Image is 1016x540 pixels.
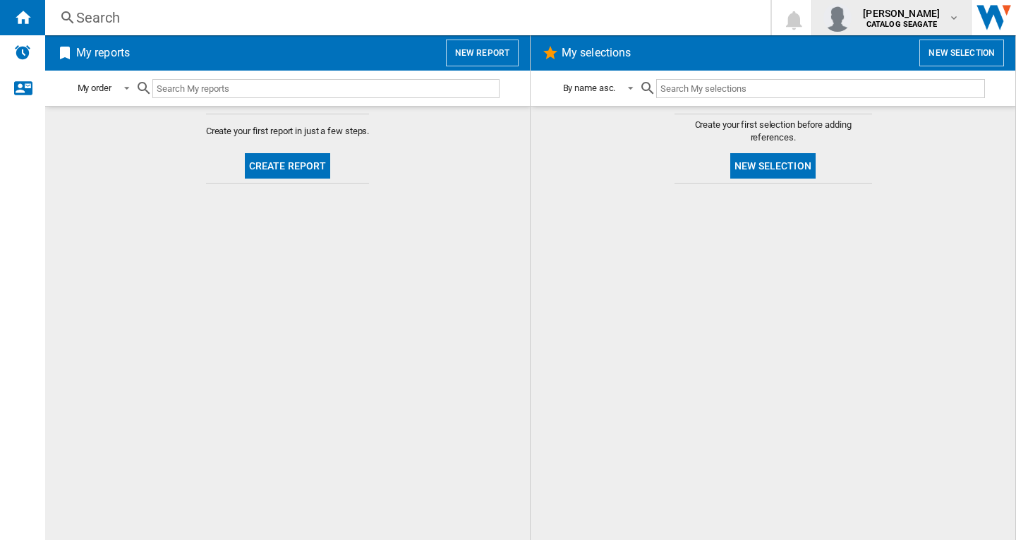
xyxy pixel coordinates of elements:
button: New selection [919,40,1004,66]
img: profile.jpg [823,4,852,32]
button: New report [446,40,519,66]
span: [PERSON_NAME] [863,6,940,20]
input: Search My selections [656,79,984,98]
div: By name asc. [563,83,616,93]
span: Create your first selection before adding references. [675,119,872,144]
div: Search [76,8,734,28]
h2: My selections [559,40,634,66]
h2: My reports [73,40,133,66]
button: Create report [245,153,331,179]
span: Create your first report in just a few steps. [206,125,370,138]
input: Search My reports [152,79,500,98]
button: New selection [730,153,816,179]
img: alerts-logo.svg [14,44,31,61]
b: CATALOG SEAGATE [866,20,937,29]
div: My order [78,83,111,93]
